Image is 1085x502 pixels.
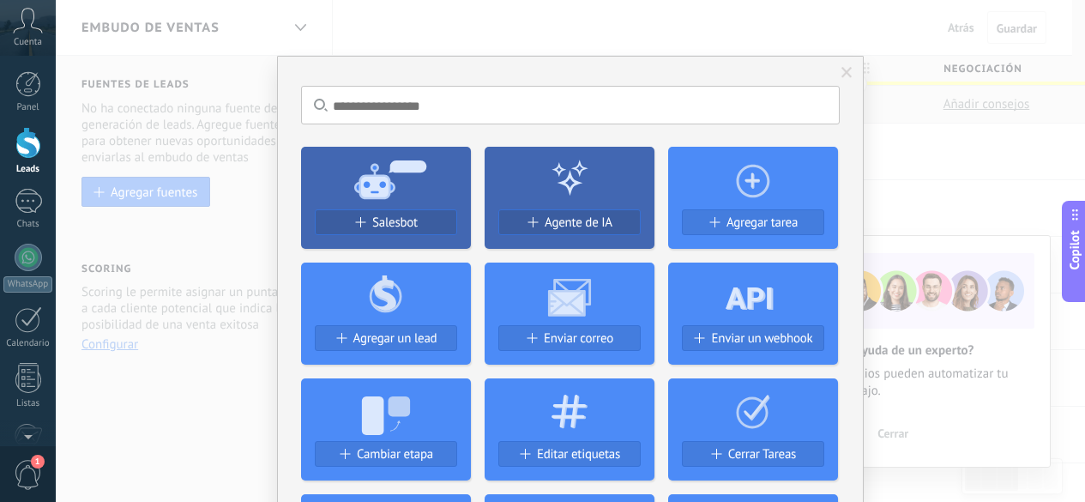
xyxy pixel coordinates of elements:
[3,276,52,293] div: WhatsApp
[315,209,457,235] button: Salesbot
[682,209,824,235] button: Agregar tarea
[498,441,641,467] button: Editar etiquetas
[315,325,457,351] button: Agregar un lead
[728,447,796,462] span: Cerrar Tareas
[3,219,53,230] div: Chats
[3,102,53,113] div: Panel
[372,215,418,230] span: Salesbot
[545,215,612,230] span: Agente de IA
[1066,230,1083,269] span: Copilot
[682,325,824,351] button: Enviar un webhook
[3,338,53,349] div: Calendario
[682,441,824,467] button: Cerrar Tareas
[357,447,433,462] span: Cambiar etapa
[498,209,641,235] button: Agente de IA
[14,37,42,48] span: Cuenta
[726,215,798,230] span: Agregar tarea
[711,331,812,346] span: Enviar un webhook
[315,441,457,467] button: Cambiar etapa
[31,455,45,469] span: 1
[353,331,437,346] span: Agregar un lead
[3,164,53,175] div: Leads
[498,325,641,351] button: Enviar correo
[544,331,613,346] span: Enviar correo
[3,398,53,409] div: Listas
[537,447,620,462] span: Editar etiquetas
